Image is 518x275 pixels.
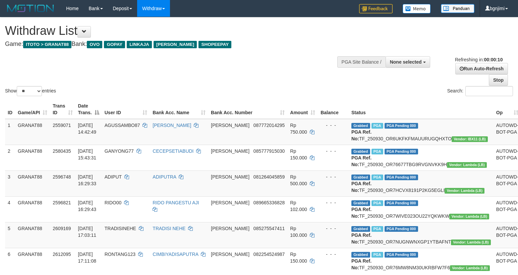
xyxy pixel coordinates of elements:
[290,123,307,135] span: Rp 750.000
[23,41,71,48] span: ITOTO > GRANAT88
[105,226,136,231] span: TRADISINEHE
[321,199,346,206] div: - - -
[15,170,50,196] td: GRANAT88
[78,174,97,186] span: [DATE] 16:29:33
[455,63,508,74] a: Run Auto-Refresh
[253,226,285,231] span: Copy 085275547411 to clipboard
[351,123,370,129] span: Grabbed
[385,252,418,258] span: PGA Pending
[385,200,418,206] span: PGA Pending
[53,252,71,257] span: 2612095
[253,174,285,180] span: Copy 081264045859 to clipboard
[208,100,287,119] th: Bank Acc. Number: activate to sort column ascending
[349,170,494,196] td: TF_250930_OR7HCVX8191P2KG5EGLI
[351,200,370,206] span: Grabbed
[253,252,285,257] span: Copy 082254524987 to clipboard
[50,100,75,119] th: Trans ID: activate to sort column ascending
[450,265,490,271] span: Vendor URL: https://dashboard.q2checkout.com/secure
[5,222,15,248] td: 5
[253,200,285,205] span: Copy 089665336828 to clipboard
[78,226,97,238] span: [DATE] 17:03:11
[351,232,371,245] b: PGA Ref. No:
[105,200,122,205] span: RIDO00
[211,148,249,154] span: [PERSON_NAME]
[78,252,97,264] span: [DATE] 17:11:08
[17,86,42,96] select: Showentries
[105,148,134,154] span: GANYONG77
[127,41,152,48] span: LINKAJA
[403,4,431,13] img: Button%20Memo.svg
[53,226,71,231] span: 2609169
[385,123,418,129] span: PGA Pending
[150,100,208,119] th: Bank Acc. Name: activate to sort column ascending
[441,4,474,13] img: panduan.png
[78,200,97,212] span: [DATE] 16:29:43
[87,41,102,48] span: OVO
[290,148,307,160] span: Rp 150.000
[371,175,383,180] span: Marked by bgndedek
[321,148,346,154] div: - - -
[5,119,15,145] td: 1
[349,145,494,170] td: TF_250930_OR76677TBG9RVGNVKK9H
[371,200,383,206] span: Marked by bgndedek
[351,226,370,232] span: Grabbed
[349,196,494,222] td: TF_250930_OR7WIVE023OU22YQKWKW
[211,226,249,231] span: [PERSON_NAME]
[211,252,249,257] span: [PERSON_NAME]
[198,41,231,48] span: SHOPEEPAY
[359,4,393,13] img: Feedback.jpg
[351,175,370,180] span: Grabbed
[371,252,383,258] span: Marked by bgndedek
[465,86,513,96] input: Search:
[53,123,71,128] span: 2559071
[447,86,513,96] label: Search:
[211,123,249,128] span: [PERSON_NAME]
[321,122,346,129] div: - - -
[351,258,371,270] b: PGA Ref. No:
[75,100,102,119] th: Date Trans.: activate to sort column descending
[15,222,50,248] td: GRANAT88
[102,100,150,119] th: User ID: activate to sort column ascending
[489,74,508,86] a: Stop
[15,119,50,145] td: GRANAT88
[451,239,491,245] span: Vendor URL: https://dashboard.q2checkout.com/secure
[153,252,198,257] a: CIMBIYADISAPUTRA
[5,41,339,48] h4: Game: Bank:
[385,149,418,154] span: PGA Pending
[105,174,122,180] span: ADIPUT
[321,251,346,258] div: - - -
[253,123,285,128] span: Copy 087772014295 to clipboard
[253,148,285,154] span: Copy 085777915030 to clipboard
[371,226,383,232] span: Marked by bgndedek
[78,148,97,160] span: [DATE] 15:43:31
[53,148,71,154] span: 2580435
[318,100,349,119] th: Balance
[290,226,307,238] span: Rp 100.000
[290,252,307,264] span: Rp 150.000
[211,174,249,180] span: [PERSON_NAME]
[78,123,97,135] span: [DATE] 14:42:49
[5,145,15,170] td: 2
[290,200,307,212] span: Rp 102.000
[447,162,487,168] span: Vendor URL: https://dashboard.q2checkout.com/secure
[455,57,503,62] span: Refreshing in:
[53,200,71,205] span: 2596821
[5,100,15,119] th: ID
[153,226,185,231] a: TRADISI NEHE
[53,174,71,180] span: 2596748
[484,57,503,62] strong: 00:00:10
[349,222,494,248] td: TF_250930_OR7NUGNWNXGP1YTBAFNT
[287,100,318,119] th: Amount: activate to sort column ascending
[153,200,199,205] a: RIDO PANGESTU AJI
[5,248,15,274] td: 6
[5,24,339,38] h1: Withdraw List
[153,123,191,128] a: [PERSON_NAME]
[390,59,422,65] span: None selected
[5,196,15,222] td: 4
[371,149,383,154] span: Marked by bgndedek
[386,56,430,68] button: None selected
[385,175,418,180] span: PGA Pending
[351,149,370,154] span: Grabbed
[5,3,56,13] img: MOTION_logo.png
[349,100,494,119] th: Status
